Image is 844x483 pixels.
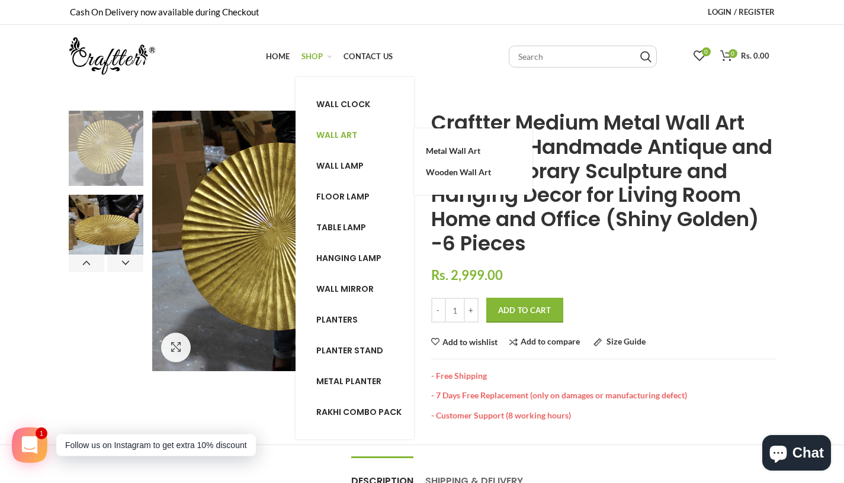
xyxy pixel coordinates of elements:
a: 0 [688,44,711,68]
a: Wooden Wall Art [426,162,521,183]
a: Metal planter [316,375,415,388]
img: CMWA-8-2_6efc1a56-ae9d-4d43-85e4-5058a04a1d22_150x_crop_center.jpg [69,111,144,186]
span: Table lamp [316,221,366,233]
a: Floor lamp [316,190,415,203]
a: Metal Wall Art [426,140,521,162]
a: Planters [316,313,415,326]
span: Metal Wall Art [426,146,480,156]
a: Contact Us [338,44,399,68]
span: Craftter Medium Metal Wall Art Sunburst Handmade Antique and Contemporary Sculpture and Hanging D... [431,108,772,257]
a: Shop [296,44,338,68]
a: Hanging lamp [316,252,415,265]
img: craftter.com [69,37,155,75]
a: Size Guide [593,337,646,346]
span: Floor lamp [316,191,370,202]
input: Search [509,46,657,67]
img: CMWA-8-3_0886535d-1c84-452f-89b6-a25645b26a54_150x_crop_center.jpg [69,195,144,270]
a: Wall lamp [316,159,415,172]
span: Wall lamp [316,160,364,172]
a: Wall mirror [316,282,415,295]
span: Add to wishlist [442,338,498,346]
span: 0 [702,47,711,56]
span: Add to compare [521,336,580,346]
span: Shop [301,51,323,61]
div: - Free Shipping - 7 Days Free Replacement (only on damages or manufacturing defect) - Customer Su... [431,359,775,421]
a: Add to compare [509,337,580,346]
span: Size Guide [606,336,646,346]
button: Previous [69,255,105,272]
span: Wall clock [316,98,370,110]
span: Metal planter [316,375,381,387]
span: Planters [316,314,358,326]
span: Rs. 2,999.00 [431,267,503,283]
a: Planter stand [316,344,415,357]
button: Next [107,255,143,272]
span: Hanging lamp [316,252,381,264]
span: Wall mirror [316,283,374,295]
a: Home [260,44,296,68]
a: Add to wishlist [431,338,498,346]
span: 0 [729,49,737,58]
span: Contact Us [344,51,393,61]
a: Rakhi combo pack [316,405,415,418]
span: Wooden Wall Art [426,167,491,177]
a: Wall art [316,128,415,141]
span: Home [266,51,290,61]
span: Rs. 0.00 [741,51,769,60]
span: Planter stand [316,344,383,356]
inbox-online-store-chat: Shopify online store chat [759,435,835,474]
a: 0 Rs. 0.00 [714,44,775,68]
input: + [464,298,479,323]
span: Login / Register [708,7,775,17]
span: Wall art [316,129,357,141]
button: Add to Cart [486,298,563,323]
a: Wall clock [316,98,415,111]
input: - [431,298,446,323]
a: Table lamp [316,221,415,234]
span: Rakhi combo pack [316,406,402,418]
input: Search [640,51,652,63]
span: 1 [37,429,47,439]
